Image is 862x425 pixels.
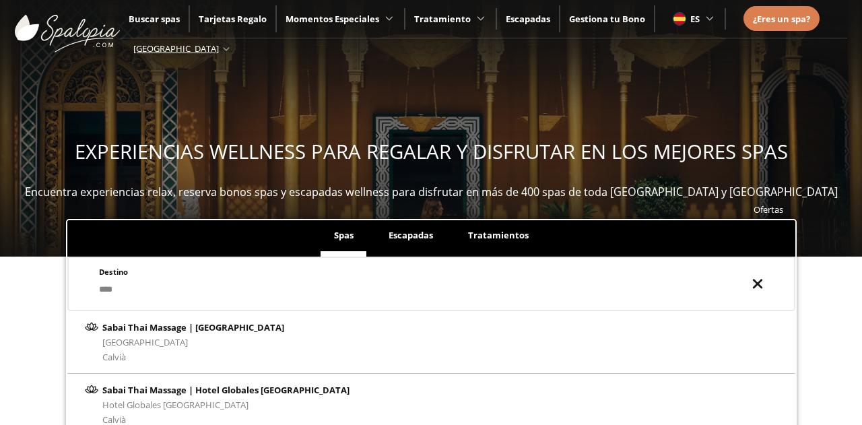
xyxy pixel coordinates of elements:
a: Tarjetas Regalo [199,13,267,25]
div: Hotel Globales [GEOGRAPHIC_DATA] [102,397,350,412]
a: Gestiona tu Bono [569,13,645,25]
span: ¿Eres un spa? [753,13,810,25]
a: Buscar spas [129,13,180,25]
div: Calvià [102,350,284,364]
a: Ofertas [754,203,783,216]
a: Escapadas [506,13,550,25]
span: [GEOGRAPHIC_DATA] [133,42,219,55]
img: ImgLogoSpalopia.BvClDcEz.svg [15,1,120,53]
span: Spas [334,229,354,241]
span: Encuentra experiencias relax, reserva bonos spas y escapadas wellness para disfrutar en más de 40... [25,185,838,199]
div: [GEOGRAPHIC_DATA] [102,335,284,350]
span: EXPERIENCIAS WELLNESS PARA REGALAR Y DISFRUTAR EN LOS MEJORES SPAS [75,138,788,165]
a: Sabai Thai Massage | [GEOGRAPHIC_DATA][GEOGRAPHIC_DATA]Calvià [67,311,795,374]
div: Sabai Thai Massage | [GEOGRAPHIC_DATA] [102,320,284,335]
span: Tratamientos [468,229,529,241]
span: Destino [99,267,128,277]
a: ¿Eres un spa? [753,11,810,26]
div: Sabai Thai Massage | Hotel Globales [GEOGRAPHIC_DATA] [102,383,350,397]
span: Escapadas [389,229,433,241]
